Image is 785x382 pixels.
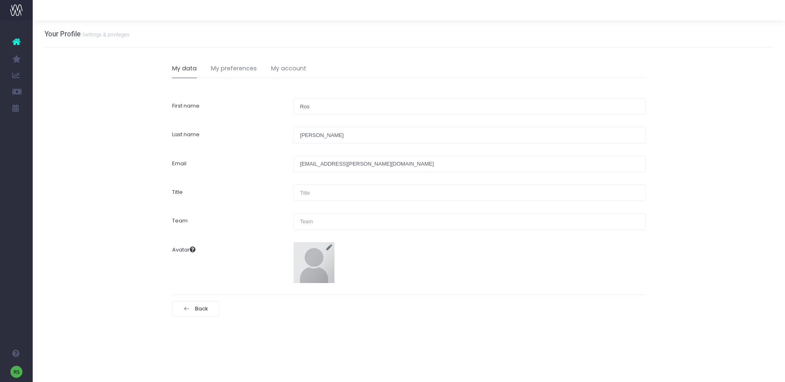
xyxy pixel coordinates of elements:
[294,242,334,283] img: Invalid url
[294,156,646,172] input: Enter email
[45,30,130,38] h3: Your Profile
[211,59,257,78] a: My preferences
[166,213,287,229] label: Team
[294,213,646,229] input: Team
[10,366,22,378] img: images/default_profile_image.png
[320,239,339,256] span: Add avatar
[81,30,130,38] small: Settings & privileges
[166,184,287,201] label: Title
[271,59,306,78] a: My account
[294,184,646,201] input: Title
[172,59,197,78] a: My data
[172,301,220,317] a: Back
[166,127,287,143] label: Last name
[166,98,287,115] label: First name
[166,242,287,283] label: Avatar
[193,306,209,312] span: Back
[294,127,646,143] input: Last name
[166,156,287,172] label: Email
[294,98,646,115] input: First name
